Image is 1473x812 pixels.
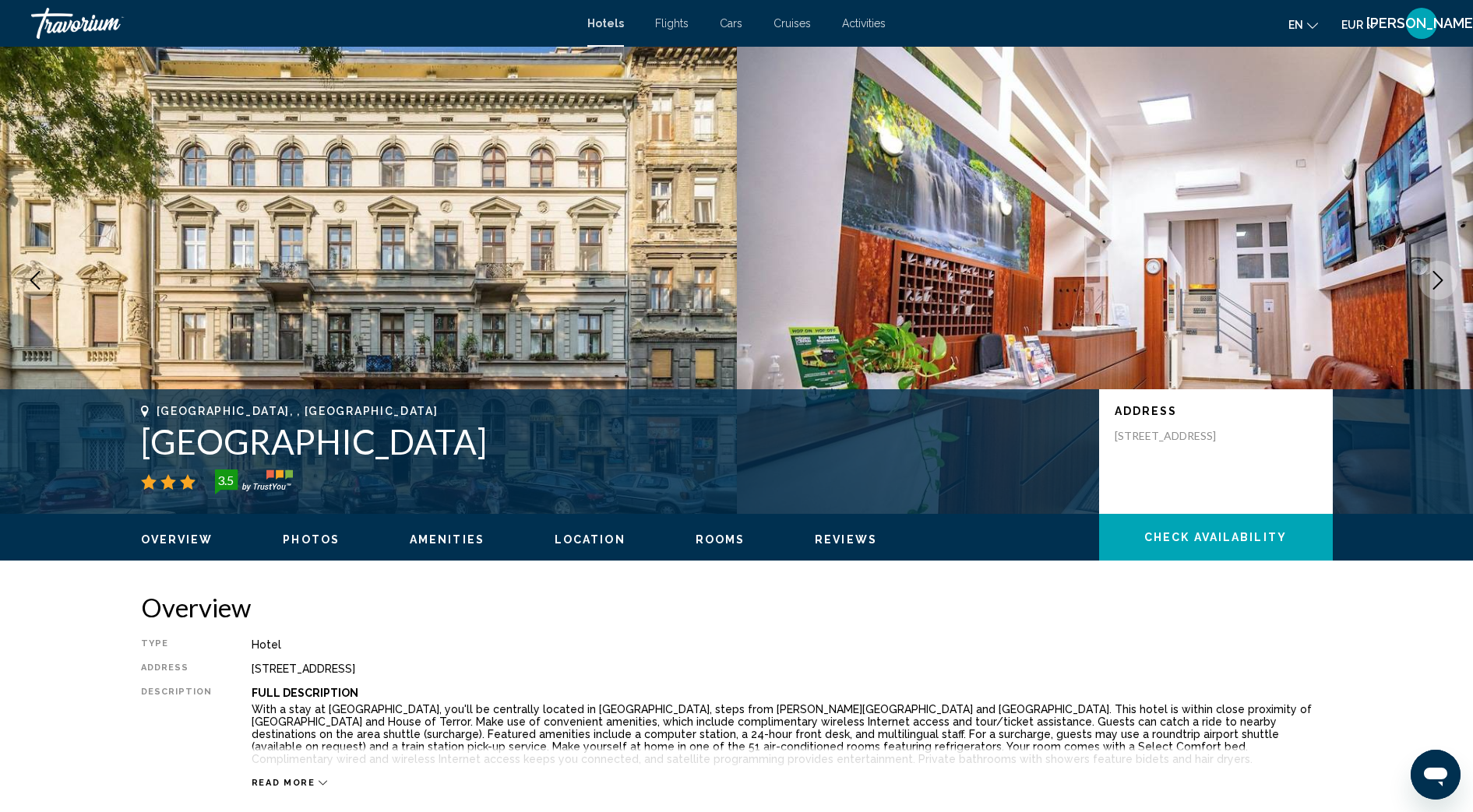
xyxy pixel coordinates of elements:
[157,405,439,417] span: [GEOGRAPHIC_DATA], , [GEOGRAPHIC_DATA]
[252,777,328,789] button: Read more
[210,471,241,490] div: 3.5
[16,261,55,300] button: Previous image
[655,17,689,30] a: Flights
[283,533,340,547] button: Photos
[410,533,485,546] span: Amenities
[1341,19,1363,31] span: EUR
[1341,13,1378,36] button: Change currency
[141,592,1333,623] h2: Overview
[1401,7,1442,40] button: User Menu
[215,469,293,494] img: trustyou-badge-hor.svg
[1144,532,1287,544] span: Check Availability
[555,533,625,546] span: Location
[141,638,213,651] div: Type
[141,663,213,675] div: Address
[141,687,213,769] div: Description
[1099,514,1333,561] button: Check Availability
[815,533,877,546] span: Reviews
[141,533,213,547] button: Overview
[31,8,572,39] a: Travorium
[1115,405,1317,417] p: Address
[696,533,745,546] span: Rooms
[252,663,1333,675] div: [STREET_ADDRESS]
[555,533,625,547] button: Location
[774,17,811,30] a: Cruises
[587,17,624,30] a: Hotels
[720,17,742,30] a: Cars
[410,533,485,547] button: Amenities
[141,421,1084,462] h1: [GEOGRAPHIC_DATA]
[842,17,886,30] a: Activities
[1411,750,1461,800] iframe: Bouton de lancement de la fenêtre de messagerie
[252,638,1333,651] div: Hotel
[252,703,1333,765] p: With a stay at [GEOGRAPHIC_DATA], you'll be centrally located in [GEOGRAPHIC_DATA], steps from [P...
[252,778,315,788] span: Read more
[141,533,213,546] span: Overview
[283,533,340,546] span: Photos
[1288,19,1303,31] span: en
[815,533,877,547] button: Reviews
[1288,13,1318,36] button: Change language
[696,533,745,547] button: Rooms
[252,687,358,699] b: Full Description
[1115,429,1239,443] p: [STREET_ADDRESS]
[1418,261,1457,300] button: Next image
